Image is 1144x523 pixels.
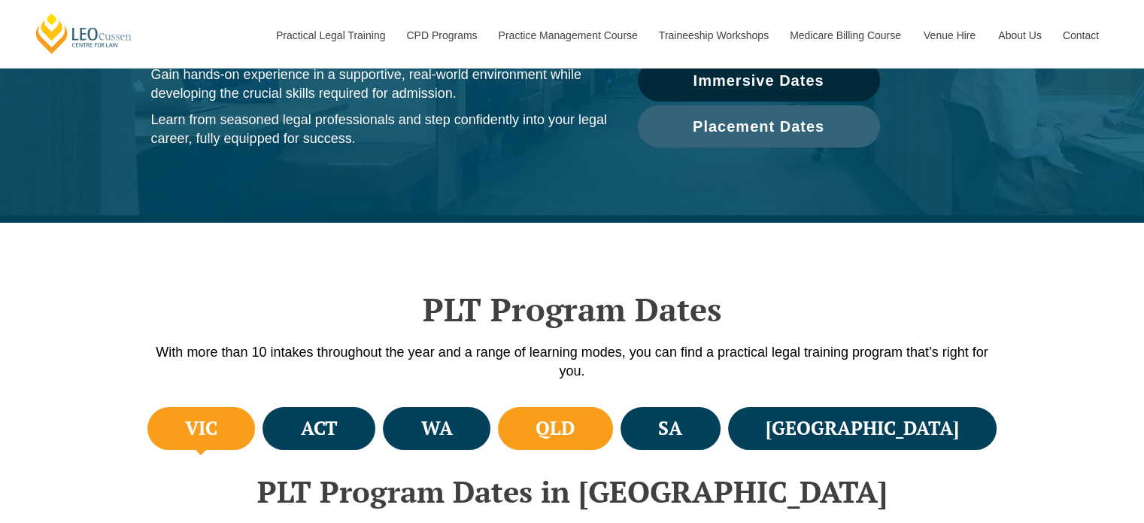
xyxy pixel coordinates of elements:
[144,475,1001,508] h2: PLT Program Dates in [GEOGRAPHIC_DATA]
[301,416,338,441] h4: ACT
[638,105,880,147] a: Placement Dates
[487,3,648,68] a: Practice Management Course
[778,3,912,68] a: Medicare Billing Course
[421,416,453,441] h4: WA
[693,73,824,88] span: Immersive Dates
[395,3,487,68] a: CPD Programs
[265,3,396,68] a: Practical Legal Training
[151,65,608,103] p: Gain hands-on experience in a supportive, real-world environment while developing the crucial ski...
[34,12,134,55] a: [PERSON_NAME] Centre for Law
[144,290,1001,328] h2: PLT Program Dates
[658,416,682,441] h4: SA
[987,3,1051,68] a: About Us
[693,119,824,134] span: Placement Dates
[1051,3,1110,68] a: Contact
[536,416,575,441] h4: QLD
[185,416,217,441] h4: VIC
[144,343,1001,381] p: With more than 10 intakes throughout the year and a range of learning modes, you can find a pract...
[638,59,880,102] a: Immersive Dates
[912,3,987,68] a: Venue Hire
[766,416,959,441] h4: [GEOGRAPHIC_DATA]
[648,3,778,68] a: Traineeship Workshops
[151,111,608,148] p: Learn from seasoned legal professionals and step confidently into your legal career, fully equipp...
